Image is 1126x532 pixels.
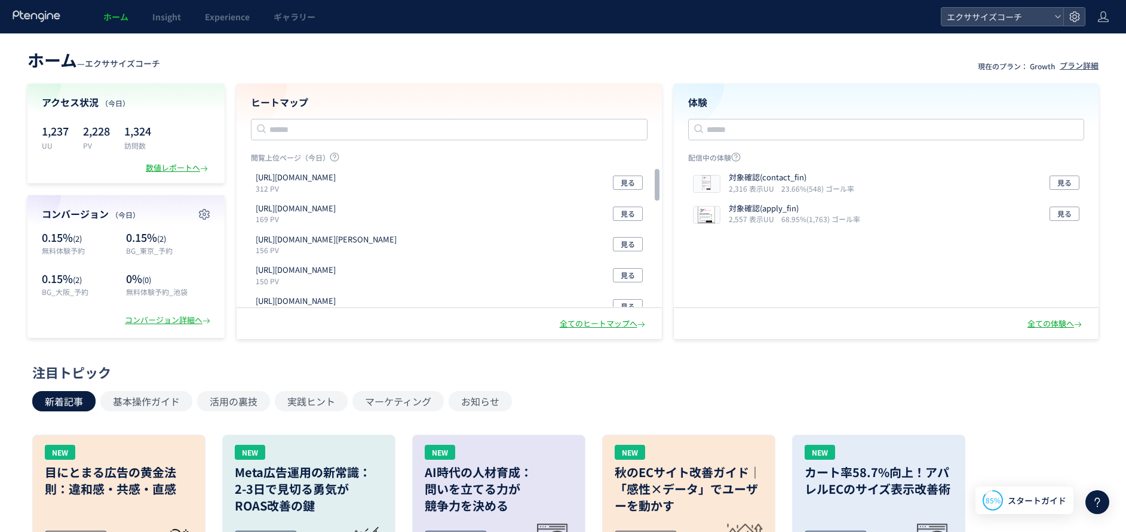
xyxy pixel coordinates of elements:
p: 65 PV [256,307,340,317]
span: （今日） [101,98,130,108]
h4: アクセス状況 [42,96,210,109]
span: Insight [152,11,181,23]
h4: 体験 [688,96,1085,109]
div: 注目トピック [32,363,1088,382]
span: スタートガイド [1008,494,1066,507]
p: 312 PV [256,183,340,193]
p: https://shapes-international.co.jp/hain-pilates [256,234,397,245]
p: 1,237 [42,121,69,140]
p: 1,324 [124,121,151,140]
div: NEW [235,445,265,460]
i: 2,316 表示UU [729,183,779,193]
p: 対象確認(contact_fin) [729,172,849,183]
span: Experience [205,11,250,23]
p: 2,228 [83,121,110,140]
p: 0.15% [42,271,120,287]
p: https://exercisecoach.co.jp/column/53672 [256,265,336,276]
button: マーケティング [352,391,444,411]
span: ホーム [103,11,128,23]
p: 0.15% [42,230,120,245]
span: ホーム [27,48,77,72]
div: NEW [615,445,645,460]
span: 見る [621,237,635,251]
div: 全てのヒートマップへ [560,318,648,330]
span: 85% [986,495,1001,505]
img: 0de609a69396425248617afdb2a8d67e1722504338188.png [694,176,720,192]
i: 2,557 表示UU [729,214,779,224]
span: 見る [621,299,635,313]
p: PV [83,140,110,150]
p: 0% [126,271,210,287]
img: 510b07899b16470ee8140da9b665b1571721111989863.png [694,207,720,223]
i: 68.95%(1,763) ゴール率 [781,214,860,224]
div: プラン詳細 [1060,60,1099,72]
p: 訪問数 [124,140,151,150]
div: 数値レポートへ [146,162,210,174]
span: 見る [1057,176,1072,190]
span: エクササイズコーチ [85,57,160,69]
h4: コンバージョン [42,207,210,221]
h3: AI時代の人材育成： 問いを立てる力が 競争力を決める [425,464,573,514]
p: 0.15% [126,230,210,245]
p: 無料体験予約 [42,245,120,256]
p: 閲覧上位ページ（今日） [251,152,648,167]
p: 169 PV [256,214,340,224]
p: https://shapes-international.co.jp [256,296,336,307]
div: 全ての体験へ [1027,318,1084,330]
p: 現在のプラン： Growth [978,61,1055,71]
button: 実践ヒント [275,391,348,411]
div: コンバージョン詳細へ [125,315,213,326]
p: https://exercisecoach.co.jp/lp5 [256,203,336,214]
p: 150 PV [256,276,340,286]
span: 見る [621,207,635,221]
button: 見る [613,299,643,313]
p: BG_東京_予約 [126,245,210,256]
div: NEW [425,445,455,460]
p: 156 PV [256,245,401,255]
i: 23.66%(548) ゴール率 [781,183,854,193]
button: お知らせ [449,391,512,411]
button: 新着記事 [32,391,96,411]
span: エクササイズコーチ [943,8,1050,26]
span: (0) [142,274,151,285]
h4: ヒートマップ [251,96,648,109]
h3: 目にとまる広告の黄金法則：違和感・共感・直感 [45,464,193,497]
button: 見る [613,207,643,221]
h3: 秋のECサイト改善ガイド｜「感性×データ」でユーザーを動かす [615,464,763,514]
span: (2) [73,233,82,244]
p: BG_大阪_予約 [42,287,120,297]
span: (2) [157,233,166,244]
span: （今日） [111,210,140,220]
h3: Meta広告運用の新常識： 2-3日で見切る勇気が ROAS改善の鍵 [235,464,383,514]
p: https://shapes-international.co.jp/home/cam11 [256,172,336,183]
div: — [27,48,160,72]
p: UU [42,140,69,150]
div: NEW [805,445,835,460]
button: 活用の裏技 [197,391,270,411]
p: 対象確認(apply_fin) [729,203,855,214]
span: 見る [1057,207,1072,221]
button: 見る [613,176,643,190]
button: 見る [1050,176,1079,190]
button: 見る [613,268,643,282]
span: 見る [621,268,635,282]
p: 配信中の体験 [688,152,1085,167]
p: 無料体験予約_池袋 [126,287,210,297]
div: NEW [45,445,75,460]
button: 見る [1050,207,1079,221]
span: (2) [73,274,82,285]
span: ギャラリー [274,11,315,23]
span: 見る [621,176,635,190]
button: 見る [613,237,643,251]
h3: カート率58.7%向上！アパレルECのサイズ表示改善術 [805,464,953,497]
button: 基本操作ガイド [100,391,192,411]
